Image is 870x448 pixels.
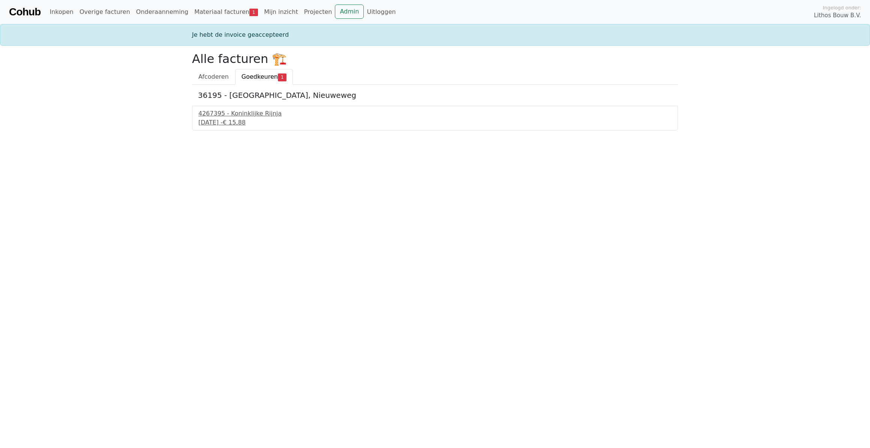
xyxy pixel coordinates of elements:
[198,109,672,127] a: 4267395 - Koninklijke Rijnja[DATE] -€ 15,88
[187,30,682,39] div: Je hebt de invoice geaccepteerd
[192,69,235,85] a: Afcoderen
[192,52,678,66] h2: Alle facturen 🏗️
[198,118,672,127] div: [DATE] -
[335,4,364,19] a: Admin
[46,4,76,19] a: Inkopen
[249,9,258,16] span: 1
[364,4,399,19] a: Uitloggen
[198,109,672,118] div: 4267395 - Koninklijke Rijnja
[9,3,40,21] a: Cohub
[261,4,301,19] a: Mijn inzicht
[278,73,286,81] span: 1
[235,69,293,85] a: Goedkeuren1
[191,4,261,19] a: Materiaal facturen1
[223,119,246,126] span: € 15,88
[198,91,672,100] h5: 36195 - [GEOGRAPHIC_DATA], Nieuweweg
[198,73,229,80] span: Afcoderen
[301,4,335,19] a: Projecten
[823,4,861,11] span: Ingelogd onder:
[76,4,133,19] a: Overige facturen
[814,11,861,20] span: Lithos Bouw B.V.
[133,4,191,19] a: Onderaanneming
[241,73,278,80] span: Goedkeuren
